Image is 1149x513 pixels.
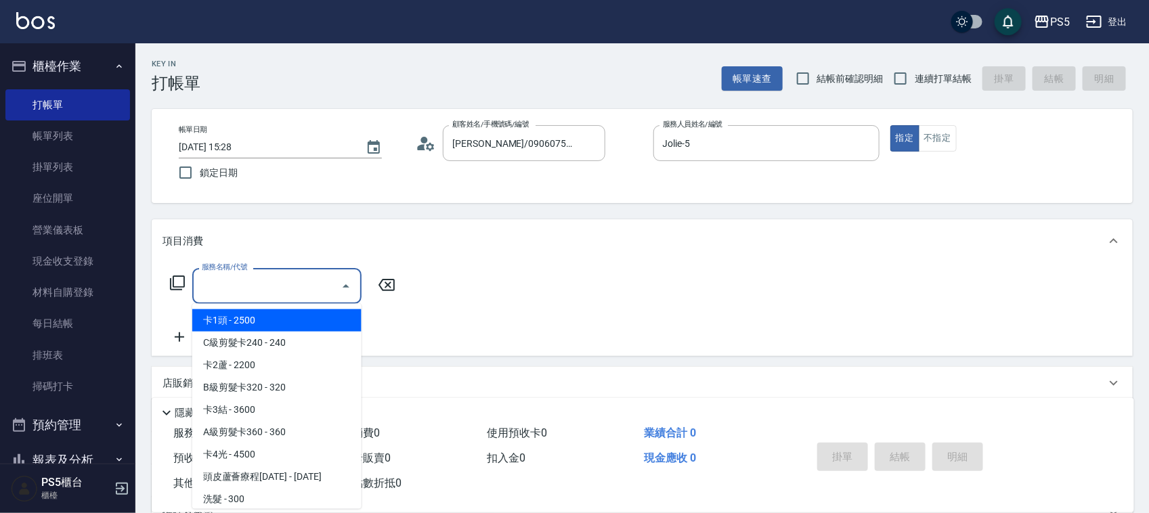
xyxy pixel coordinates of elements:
[452,119,529,129] label: 顧客姓名/手機號碼/編號
[41,476,110,489] h5: PS5櫃台
[5,246,130,277] a: 現金收支登錄
[192,332,362,354] span: C級剪髮卡240 - 240
[1050,14,1070,30] div: PS5
[11,475,38,502] img: Person
[5,49,130,84] button: 櫃檯作業
[192,376,362,399] span: B級剪髮卡320 - 320
[192,488,362,510] span: 洗髮 - 300
[1081,9,1133,35] button: 登出
[5,89,130,120] a: 打帳單
[5,443,130,478] button: 報表及分析
[5,371,130,402] a: 掃碼打卡
[919,125,957,152] button: 不指定
[202,262,247,272] label: 服務名稱/代號
[192,421,362,443] span: A級剪髮卡360 - 360
[1028,8,1075,36] button: PS5
[179,136,352,158] input: YYYY/MM/DD hh:mm
[192,443,362,466] span: 卡4光 - 4500
[152,74,200,93] h3: 打帳單
[41,489,110,501] p: 櫃檯
[152,367,1133,399] div: 店販銷售
[192,309,362,332] span: 卡1頭 - 2500
[5,340,130,371] a: 排班表
[152,219,1133,263] div: 項目消費
[5,277,130,308] a: 材料自購登錄
[663,119,722,129] label: 服務人員姓名/編號
[644,426,696,439] span: 業績合計 0
[487,451,526,464] span: 扣入金 0
[487,426,548,439] span: 使用預收卡 0
[162,234,203,248] p: 項目消費
[817,72,884,86] span: 結帳前確認明細
[5,183,130,214] a: 座位開單
[357,131,390,164] button: Choose date, selected date is 2025-10-11
[5,152,130,183] a: 掛單列表
[890,125,919,152] button: 指定
[5,407,130,443] button: 預約管理
[173,476,244,489] span: 其他付款方式 0
[192,354,362,376] span: 卡2蘆 - 2200
[335,275,357,297] button: Close
[173,451,234,464] span: 預收卡販賣 0
[162,376,203,391] p: 店販銷售
[915,72,972,86] span: 連續打單結帳
[173,426,223,439] span: 服務消費 0
[644,451,696,464] span: 現金應收 0
[995,8,1022,35] button: save
[192,399,362,421] span: 卡3結 - 3600
[179,125,207,135] label: 帳單日期
[5,215,130,246] a: 營業儀表板
[5,120,130,152] a: 帳單列表
[175,406,236,420] p: 隱藏業績明細
[330,476,402,489] span: 紅利點數折抵 0
[192,466,362,488] span: 頭皮蘆薈療程[DATE] - [DATE]
[722,66,783,91] button: 帳單速查
[200,166,238,180] span: 鎖定日期
[16,12,55,29] img: Logo
[5,308,130,339] a: 每日結帳
[152,60,200,68] h2: Key In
